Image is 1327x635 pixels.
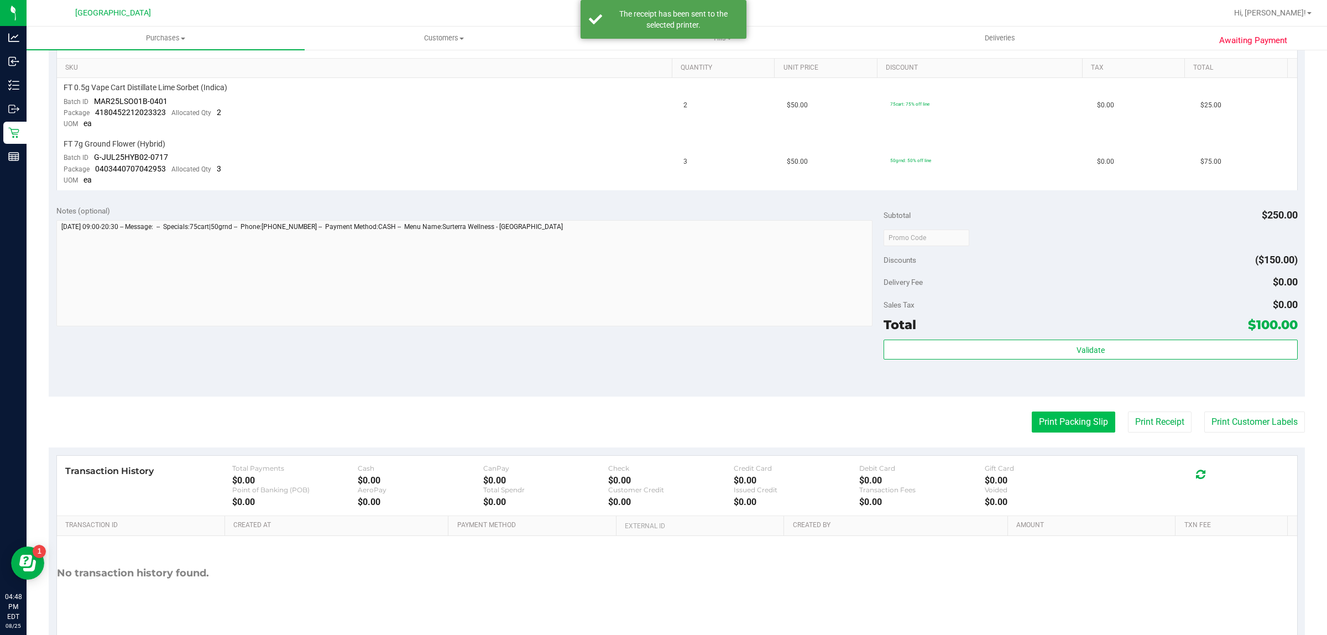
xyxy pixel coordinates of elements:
a: Payment Method [457,521,612,530]
div: Voided [985,486,1110,494]
span: FT 7g Ground Flower (Hybrid) [64,139,165,149]
span: 2 [683,100,687,111]
span: Customers [305,33,582,43]
iframe: Resource center unread badge [33,545,46,558]
span: Hi, [PERSON_NAME]! [1234,8,1306,17]
span: $50.00 [787,100,808,111]
span: [GEOGRAPHIC_DATA] [75,8,151,18]
button: Print Packing Slip [1032,412,1115,433]
span: Sales Tax [884,300,915,309]
div: $0.00 [358,475,483,486]
a: Total [1193,64,1283,72]
span: Discounts [884,250,916,270]
div: $0.00 [608,475,734,486]
span: 4180452212023323 [95,108,166,117]
a: Created At [233,521,444,530]
span: $100.00 [1248,317,1298,332]
a: Customers [305,27,583,50]
span: 0403440707042953 [95,164,166,173]
a: Amount [1016,521,1171,530]
div: Cash [358,464,483,472]
span: Notes (optional) [56,206,110,215]
span: MAR25LSO01B-0401 [94,97,168,106]
span: Delivery Fee [884,278,923,287]
div: CanPay [483,464,609,472]
span: ea [83,175,92,184]
a: Deliveries [861,27,1139,50]
a: Discount [886,64,1078,72]
span: $0.00 [1097,100,1114,111]
div: The receipt has been sent to the selected printer. [608,8,738,30]
span: Package [64,109,90,117]
div: AeroPay [358,486,483,494]
button: Validate [884,340,1297,360]
span: $75.00 [1200,157,1221,167]
span: ($150.00) [1255,254,1298,266]
div: Total Payments [232,464,358,472]
span: ea [83,119,92,128]
a: Transaction ID [65,521,221,530]
div: $0.00 [483,475,609,486]
span: 75cart: 75% off line [890,101,929,107]
div: Customer Credit [608,486,734,494]
a: Unit Price [783,64,873,72]
a: Created By [793,521,1004,530]
span: 50grnd: 50% off line [890,158,931,163]
div: Issued Credit [734,486,859,494]
span: 3 [217,164,221,173]
input: Promo Code [884,230,969,246]
div: Debit Card [859,464,985,472]
div: Check [608,464,734,472]
div: Gift Card [985,464,1110,472]
inline-svg: Analytics [8,32,19,43]
inline-svg: Retail [8,127,19,138]
span: 2 [217,108,221,117]
div: $0.00 [859,497,985,507]
span: Purchases [27,33,305,43]
button: Print Customer Labels [1204,412,1305,433]
span: Batch ID [64,98,88,106]
span: Allocated Qty [171,109,211,117]
div: $0.00 [985,475,1110,486]
a: Quantity [681,64,770,72]
div: Transaction Fees [859,486,985,494]
a: SKU [65,64,668,72]
span: Subtotal [884,211,911,220]
span: Allocated Qty [171,165,211,173]
span: 3 [683,157,687,167]
a: Txn Fee [1184,521,1283,530]
div: $0.00 [232,475,358,486]
div: $0.00 [859,475,985,486]
a: Tax [1091,64,1180,72]
div: Credit Card [734,464,859,472]
span: G-JUL25HYB02-0717 [94,153,168,162]
span: $0.00 [1273,299,1298,310]
div: $0.00 [483,497,609,507]
span: UOM [64,176,78,184]
inline-svg: Inbound [8,56,19,67]
inline-svg: Reports [8,151,19,162]
div: $0.00 [734,497,859,507]
span: Deliveries [970,33,1030,43]
a: Purchases [27,27,305,50]
div: $0.00 [232,497,358,507]
span: Batch ID [64,154,88,162]
div: Total Spendr [483,486,609,494]
span: $0.00 [1097,157,1114,167]
p: 04:48 PM EDT [5,592,22,622]
span: UOM [64,120,78,128]
th: External ID [616,516,783,536]
span: Total [884,317,916,332]
inline-svg: Outbound [8,103,19,114]
div: No transaction history found. [57,536,209,611]
span: $250.00 [1262,209,1298,221]
div: $0.00 [985,497,1110,507]
span: Awaiting Payment [1219,34,1287,47]
span: Package [64,165,90,173]
span: $0.00 [1273,276,1298,288]
iframe: Resource center [11,546,44,580]
span: $25.00 [1200,100,1221,111]
button: Print Receipt [1128,412,1192,433]
span: FT 0.5g Vape Cart Distillate Lime Sorbet (Indica) [64,82,227,93]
